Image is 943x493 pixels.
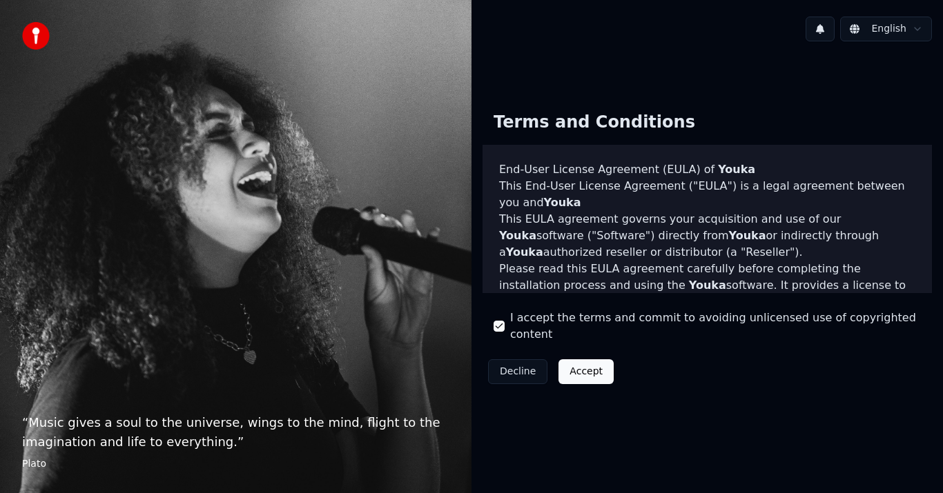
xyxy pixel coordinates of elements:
footer: Plato [22,457,449,471]
span: Youka [689,279,726,292]
p: This End-User License Agreement ("EULA") is a legal agreement between you and [499,178,915,211]
img: youka [22,22,50,50]
p: This EULA agreement governs your acquisition and use of our software ("Software") directly from o... [499,211,915,261]
span: Youka [729,229,766,242]
p: “ Music gives a soul to the universe, wings to the mind, flight to the imagination and life to ev... [22,413,449,452]
p: Please read this EULA agreement carefully before completing the installation process and using th... [499,261,915,327]
span: Youka [499,229,536,242]
button: Accept [558,359,614,384]
button: Decline [488,359,547,384]
h3: End-User License Agreement (EULA) of [499,161,915,178]
label: I accept the terms and commit to avoiding unlicensed use of copyrighted content [510,310,921,343]
div: Terms and Conditions [483,101,706,145]
span: Youka [544,196,581,209]
span: Youka [718,163,755,176]
span: Youka [506,245,543,259]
